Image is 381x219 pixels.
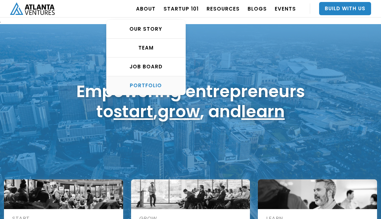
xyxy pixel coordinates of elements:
[107,76,185,95] a: PORTFOLIO
[241,100,285,123] a: learn
[107,45,185,51] div: TEAM
[107,57,185,76] a: Job Board
[319,2,371,15] a: Build With Us
[76,81,305,122] h1: Empowering entrepreneurs to , , and
[107,20,185,39] a: OUR STORY
[107,82,185,89] div: PORTFOLIO
[158,100,200,123] a: grow
[107,26,185,32] div: OUR STORY
[114,100,153,123] a: start
[107,39,185,57] a: TEAM
[107,63,185,70] div: Job Board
